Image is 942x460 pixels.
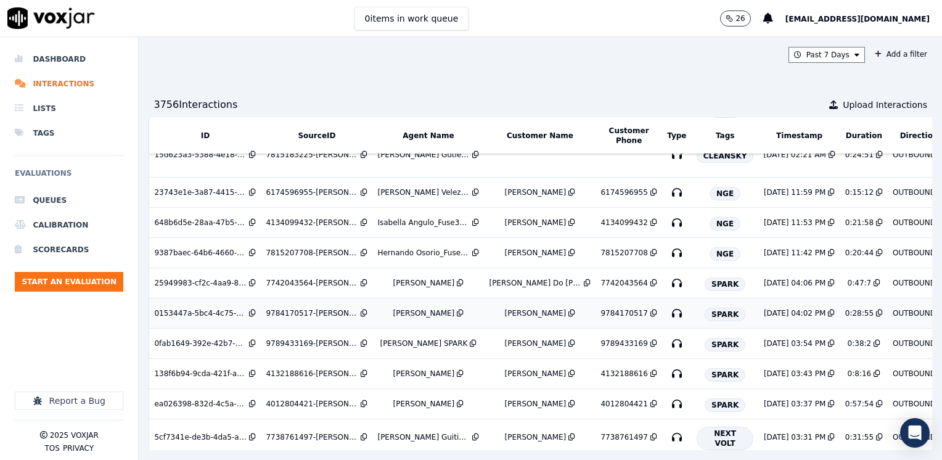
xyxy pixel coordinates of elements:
[893,339,936,348] div: OUTBOUND
[667,131,686,141] button: Type
[764,278,825,288] div: [DATE] 04:06 PM
[705,277,745,291] span: SPARK
[44,443,59,453] button: TOS
[848,369,872,379] div: 0:8:16
[845,150,874,160] div: 0:24:51
[266,369,358,379] div: 4132188616-[PERSON_NAME] 1 all.mp3
[764,308,825,318] div: [DATE] 04:02 PM
[15,213,123,237] a: Calibration
[15,237,123,262] a: Scorecards
[848,339,872,348] div: 0:38:2
[764,369,825,379] div: [DATE] 03:43 PM
[785,11,942,26] button: [EMAIL_ADDRESS][DOMAIN_NAME]
[15,166,123,188] h6: Evaluations
[720,10,763,27] button: 26
[393,278,455,288] div: [PERSON_NAME]
[354,7,469,30] button: 0items in work queue
[600,369,647,379] div: 4132188616
[716,131,734,141] button: Tags
[705,398,745,412] span: SPARK
[900,131,938,141] button: Direction
[266,399,358,409] div: 4012804421-[PERSON_NAME] 2 all.mp3
[505,308,567,318] div: [PERSON_NAME]
[489,278,581,288] div: [PERSON_NAME] Do [PERSON_NAME]
[266,278,358,288] div: 7742043564-[PERSON_NAME] all.mp3
[845,432,874,442] div: 0:31:55
[154,248,247,258] div: 9387baec-64b6-4660-8b3d-9696f9965b56
[893,308,936,318] div: OUTBOUND
[900,418,930,448] div: Open Intercom Messenger
[505,218,567,228] div: [PERSON_NAME]
[764,339,825,348] div: [DATE] 03:54 PM
[845,187,874,197] div: 0:15:12
[710,247,740,261] span: NGE
[505,187,567,197] div: [PERSON_NAME]
[266,339,358,348] div: 9789433169-[PERSON_NAME] all.mp3
[697,149,754,163] span: CLEANSKY
[764,432,825,442] div: [DATE] 03:31 PM
[505,369,567,379] div: [PERSON_NAME]
[848,278,872,288] div: 0:47:7
[764,218,825,228] div: [DATE] 11:53 PM
[505,399,567,409] div: [PERSON_NAME]
[266,432,358,442] div: 7738761497-[PERSON_NAME] all.mp3
[403,131,454,141] button: Agent Name
[266,187,358,197] div: 6174596955-[PERSON_NAME] 2 all.mp3
[505,339,567,348] div: [PERSON_NAME]
[380,339,467,348] div: [PERSON_NAME] SPARK
[266,150,358,160] div: 7815183225-[PERSON_NAME] all.mp3
[154,278,247,288] div: 25949983-cf2c-4aa9-8344-21ccdec3eef2
[600,248,647,258] div: 7815207708
[893,399,936,409] div: OUTBOUND
[15,72,123,96] li: Interactions
[705,368,745,382] span: SPARK
[154,308,247,318] div: 0153447a-5bc4-4c75-9cc1-a61d26c6245f
[393,369,455,379] div: [PERSON_NAME]
[505,248,567,258] div: [PERSON_NAME]
[154,399,247,409] div: ea026398-832d-4c5a-bc58-a6a17a1154db
[154,369,247,379] div: 138f6b94-9cda-421f-a493-12c292236f01
[50,430,99,440] p: 2025 Voxjar
[154,97,237,112] div: 3756 Interaction s
[710,187,740,200] span: NGE
[843,99,927,111] span: Upload Interactions
[7,7,95,29] img: voxjar logo
[600,432,647,442] div: 7738761497
[764,399,825,409] div: [DATE] 03:37 PM
[201,131,210,141] button: ID
[845,248,874,258] div: 0:20:44
[600,187,647,197] div: 6174596955
[846,131,882,141] button: Duration
[705,338,745,351] span: SPARK
[15,392,123,410] button: Report a Bug
[15,47,123,72] li: Dashboard
[710,217,740,231] span: NGE
[788,47,865,63] button: Past 7 Days
[893,218,936,228] div: OUTBOUND
[266,218,358,228] div: 4134099432-[PERSON_NAME] all.mp3
[763,150,825,160] div: [DATE] 02:21 AM
[720,10,750,27] button: 26
[377,150,470,160] div: [PERSON_NAME] Gutierrez_l27837_CLEANSKY
[298,131,335,141] button: SourceID
[63,443,94,453] button: Privacy
[600,278,647,288] div: 7742043564
[15,96,123,121] a: Lists
[15,272,123,292] button: Start an Evaluation
[505,432,567,442] div: [PERSON_NAME]
[764,187,825,197] div: [DATE] 11:59 PM
[377,248,470,258] div: Hernando Osorio_Fuse3032_NGE
[154,339,247,348] div: 0fab1649-392e-42b7-9d08-5249de0dac18
[893,278,936,288] div: OUTBOUND
[154,432,247,442] div: 5cf7341e-de3b-4da5-a7b0-3d5edd5482d0
[507,131,573,141] button: Customer Name
[735,14,745,23] p: 26
[893,432,936,442] div: OUTBOUND
[785,15,930,23] span: [EMAIL_ADDRESS][DOMAIN_NAME]
[393,399,455,409] div: [PERSON_NAME]
[697,427,754,450] span: NEXT VOLT
[776,131,822,141] button: Timestamp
